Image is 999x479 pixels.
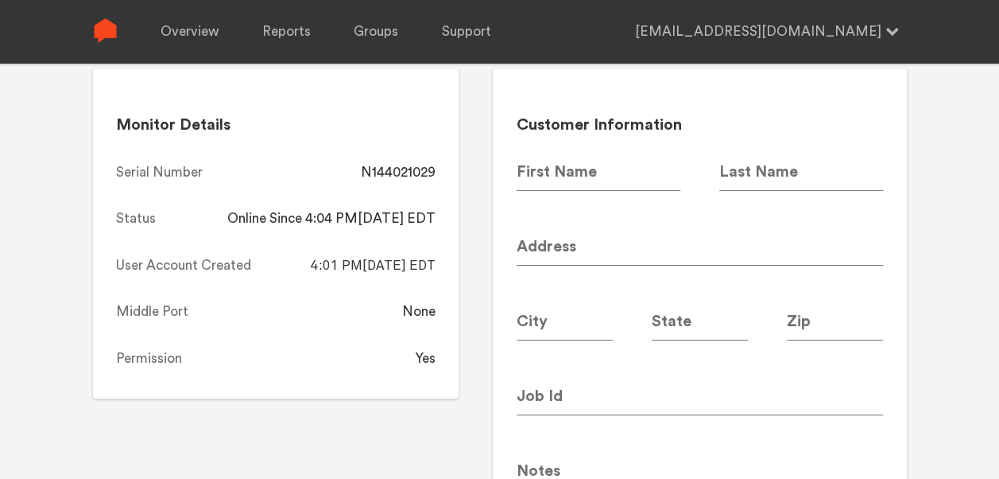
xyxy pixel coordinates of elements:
[517,115,883,135] h2: Customer Information
[227,209,436,228] div: Online Since 4:04 PM[DATE] EDT
[116,115,435,135] h2: Monitor Details
[93,18,118,43] img: Sense Logo
[116,256,251,275] div: User Account Created
[116,302,188,321] div: Middle Port
[416,349,436,368] div: Yes
[311,257,436,273] span: 4:01 PM[DATE] EDT
[402,302,436,321] div: None
[116,349,182,368] div: Permission
[361,163,436,182] div: N144021029
[116,209,156,228] div: Status
[116,163,203,182] div: Serial Number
